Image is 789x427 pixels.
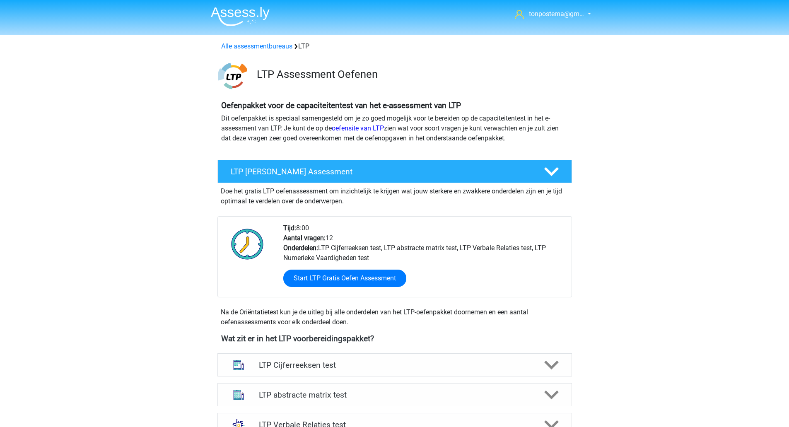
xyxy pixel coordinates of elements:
p: Dit oefenpakket is speciaal samengesteld om je zo goed mogelijk voor te bereiden op de capaciteit... [221,113,568,143]
b: Oefenpakket voor de capaciteitentest van het e-assessment van LTP [221,101,461,110]
a: abstracte matrices LTP abstracte matrix test [214,383,575,406]
h4: LTP Cijferreeksen test [259,360,530,370]
a: tonpostema@gm… [512,9,585,19]
img: abstracte matrices [228,384,249,405]
h4: Wat zit er in het LTP voorbereidingspakket? [221,334,568,343]
div: Doe het gratis LTP oefenassessment om inzichtelijk te krijgen wat jouw sterkere en zwakkere onder... [217,183,572,206]
h4: LTP abstracte matrix test [259,390,530,400]
img: ltp.png [218,61,247,91]
img: cijferreeksen [228,354,249,376]
h3: LTP Assessment Oefenen [257,68,565,81]
div: LTP [218,41,572,51]
div: Na de Oriëntatietest kun je de uitleg bij alle onderdelen van het LTP-oefenpakket doornemen en ee... [217,307,572,327]
a: cijferreeksen LTP Cijferreeksen test [214,353,575,376]
a: Start LTP Gratis Oefen Assessment [283,270,406,287]
img: Klok [227,223,268,265]
a: Alle assessmentbureaus [221,42,292,50]
span: tonpostema@gm… [529,10,584,18]
div: 8:00 12 LTP Cijferreeksen test, LTP abstracte matrix test, LTP Verbale Relaties test, LTP Numerie... [277,223,571,297]
b: Tijd: [283,224,296,232]
b: Onderdelen: [283,244,318,252]
a: LTP [PERSON_NAME] Assessment [214,160,575,183]
a: oefensite van LTP [332,124,384,132]
img: Assessly [211,7,270,26]
h4: LTP [PERSON_NAME] Assessment [231,167,531,176]
b: Aantal vragen: [283,234,326,242]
